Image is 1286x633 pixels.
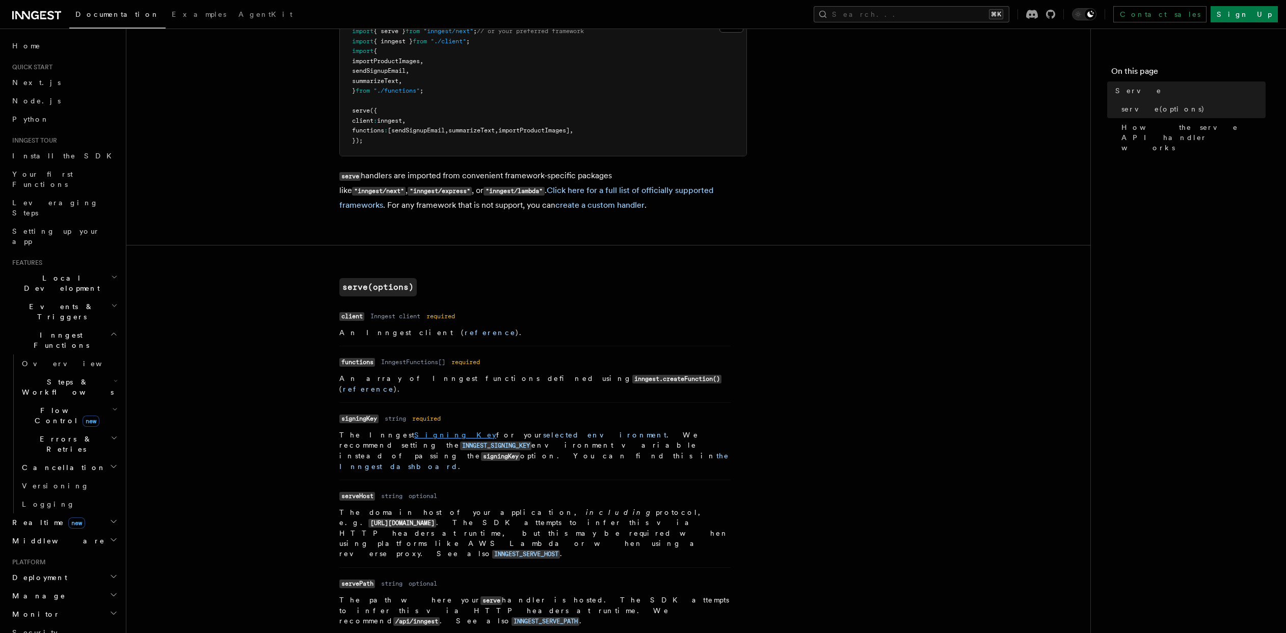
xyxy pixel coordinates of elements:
span: { inngest } [373,38,413,45]
span: inngest [377,117,402,124]
button: Middleware [8,532,120,550]
span: new [83,416,99,427]
span: , [402,117,406,124]
span: Deployment [8,572,67,583]
span: new [68,517,85,529]
span: Node.js [12,97,61,105]
code: [URL][DOMAIN_NAME] [368,519,436,528]
span: ({ [370,107,377,114]
span: Python [12,115,49,123]
span: ; [466,38,470,45]
span: Documentation [75,10,159,18]
p: An array of Inngest functions defined using ( ). [339,373,731,394]
a: Contact sales [1113,6,1207,22]
a: INNGEST_SIGNING_KEY [460,441,531,449]
span: ; [420,87,423,94]
span: summarizeText [448,127,495,134]
span: Monitor [8,609,60,619]
code: signingKey [481,452,520,461]
span: import [352,27,373,35]
p: handlers are imported from convenient framework-specific packages like , , or . . For any framewo... [339,169,747,212]
dd: string [381,580,403,588]
span: Local Development [8,273,111,293]
dd: required [412,415,441,423]
span: Flow Control [18,405,112,426]
button: Errors & Retries [18,430,120,458]
a: Install the SDK [8,147,120,165]
span: Leveraging Steps [12,199,98,217]
span: Realtime [8,517,85,528]
button: Deployment [8,568,120,587]
em: including [586,508,656,516]
span: Examples [172,10,226,18]
span: import [352,38,373,45]
dd: InngestFunctions[] [381,358,445,366]
button: Events & Triggers [8,297,120,326]
a: Node.js [8,92,120,110]
button: Monitor [8,605,120,623]
p: An Inngest client ( ). [339,327,731,338]
span: // or your preferred framework [477,27,584,35]
span: Events & Triggers [8,301,111,322]
span: Logging [22,500,75,508]
code: signingKey [339,415,379,423]
a: Python [8,110,120,128]
code: serve [339,172,361,181]
button: Inngest Functions [8,326,120,354]
button: Realtimenew [8,513,120,532]
h4: On this page [1111,65,1266,81]
span: Versioning [22,482,89,490]
a: AgentKit [232,3,299,27]
button: Flow Controlnew [18,401,120,430]
a: Setting up your app [8,222,120,251]
dd: required [426,312,455,320]
span: sendSignupEmail [352,67,406,74]
span: serve(options) [1121,104,1205,114]
span: Setting up your app [12,227,100,245]
span: , [495,127,498,134]
button: Steps & Workflows [18,373,120,401]
kbd: ⌘K [989,9,1003,19]
a: Your first Functions [8,165,120,194]
span: , [420,58,423,65]
a: create a custom handler [555,200,645,210]
a: Leveraging Steps [8,194,120,222]
span: Middleware [8,536,105,546]
a: Home [8,37,120,55]
a: How the serve API handler works [1117,118,1266,157]
code: "inngest/express" [408,187,472,196]
span: "inngest/next" [423,27,473,35]
div: Inngest Functions [8,354,120,513]
span: ; [473,27,477,35]
dd: optional [409,492,437,500]
span: Overview [22,360,127,368]
a: serve(options) [1117,100,1266,118]
a: Overview [18,354,120,373]
code: servePath [339,580,375,588]
span: from [406,27,420,35]
a: Versioning [18,477,120,495]
span: importProductImages [352,58,420,65]
code: "inngest/lambda" [484,187,544,196]
span: : [384,127,388,134]
dd: Inngest client [370,312,420,320]
code: client [339,312,364,321]
p: The Inngest for your . We recommend setting the environment variable instead of passing the optio... [339,430,731,472]
span: Features [8,259,42,267]
span: from [356,87,370,94]
dd: optional [409,580,437,588]
span: Install the SDK [12,152,118,160]
span: , [445,127,448,134]
code: INNGEST_SERVE_HOST [492,550,560,559]
span: Steps & Workflows [18,377,114,397]
span: , [398,77,402,85]
span: serve [352,107,370,114]
a: serve(options) [339,278,417,296]
span: functions [352,127,384,134]
span: How the serve API handler works [1121,122,1266,153]
span: "./functions" [373,87,420,94]
span: Inngest tour [8,136,57,145]
a: selected environment [543,431,666,439]
code: functions [339,358,375,367]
